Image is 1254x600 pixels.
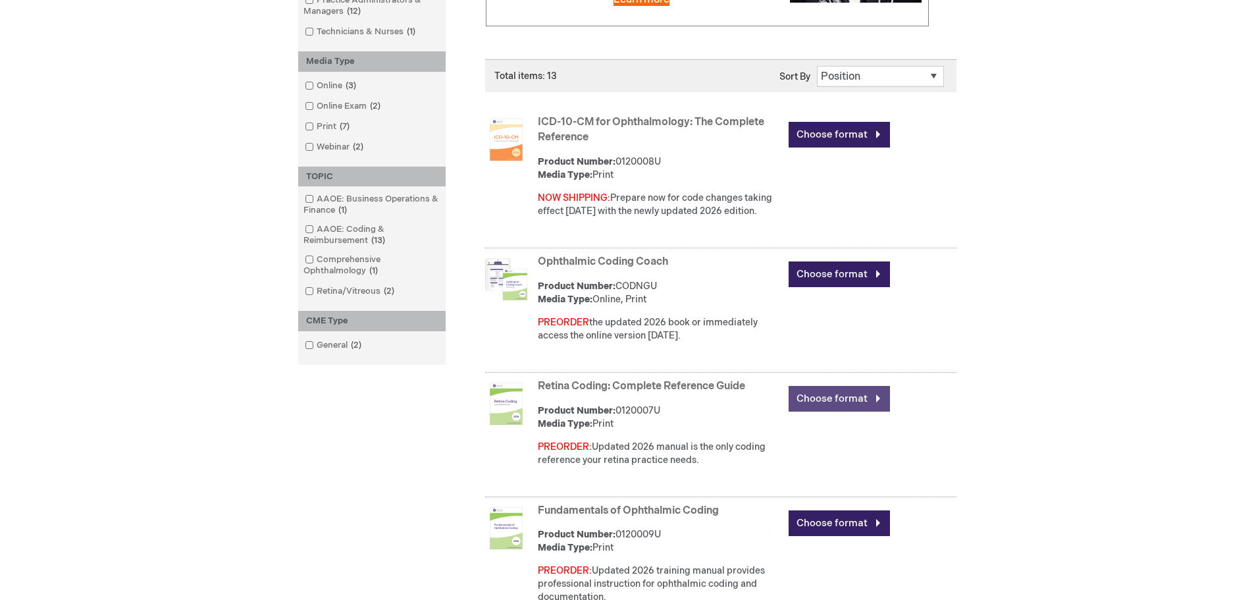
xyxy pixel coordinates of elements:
[538,528,782,555] div: 0120009U Print
[301,121,355,133] a: Print7
[779,71,810,82] label: Sort By
[301,80,361,92] a: Online3
[301,26,421,38] a: Technicians & Nurses1
[344,6,364,16] span: 12
[298,311,446,331] div: CME Type
[301,100,386,113] a: Online Exam2
[538,116,764,144] a: ICD-10-CM for Ophthalmology: The Complete Reference
[538,404,782,431] div: 0120007U Print
[538,441,592,452] font: PREORDER:
[485,383,527,425] img: Retina Coding: Complete Reference Guide
[366,265,381,276] span: 1
[368,235,388,246] span: 13
[538,565,592,576] font: PREORDER:
[350,142,367,152] span: 2
[404,26,419,37] span: 1
[538,529,615,540] strong: Product Number:
[348,340,365,350] span: 2
[380,286,398,296] span: 2
[538,418,592,429] strong: Media Type:
[301,254,442,277] a: Comprehensive Ophthalmology1
[538,192,610,204] font: NOW SHIPPING:
[301,285,400,298] a: Retina/Vitreous2
[298,51,446,72] div: Media Type
[538,505,719,517] a: Fundamentals of Ophthalmic Coding
[538,156,615,167] strong: Product Number:
[538,280,782,306] div: CODNGU Online, Print
[301,193,442,217] a: AAOE: Business Operations & Finance1
[538,441,782,467] p: Updated 2026 manual is the only coding reference your retina practice needs.
[367,101,384,111] span: 2
[494,70,557,82] span: Total items: 13
[538,316,782,342] div: the updated 2026 book or immediately access the online version [DATE].
[538,294,592,305] strong: Media Type:
[485,119,527,161] img: ICD-10-CM for Ophthalmology: The Complete Reference
[538,192,782,218] div: Prepare now for code changes taking effect [DATE] with the newly updated 2026 edition.
[538,256,668,268] a: Ophthalmic Coding Coach
[336,121,353,132] span: 7
[789,261,890,287] a: Choose format
[538,405,615,416] strong: Product Number:
[485,258,527,300] img: Ophthalmic Coding Coach
[301,141,369,153] a: Webinar2
[335,205,350,215] span: 1
[789,122,890,148] a: Choose format
[301,339,367,352] a: General2
[298,167,446,187] div: TOPIC
[538,542,592,553] strong: Media Type:
[538,169,592,180] strong: Media Type:
[789,386,890,412] a: Choose format
[342,80,359,91] span: 3
[301,223,442,247] a: AAOE: Coding & Reimbursement13
[485,507,527,549] img: Fundamentals of Ophthalmic Coding
[789,510,890,536] a: Choose format
[538,317,589,328] font: PREORDER
[538,281,615,292] strong: Product Number:
[538,155,782,182] div: 0120008U Print
[538,380,745,393] a: Retina Coding: Complete Reference Guide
